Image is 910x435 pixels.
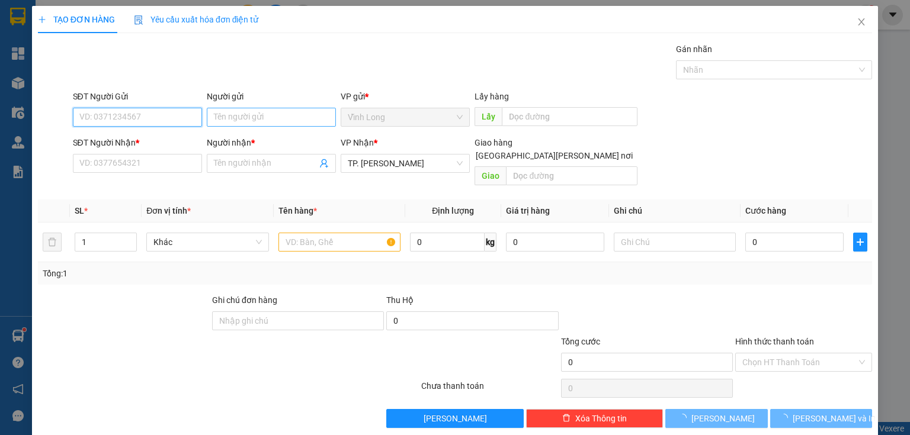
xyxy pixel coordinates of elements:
[575,412,627,425] span: Xóa Thông tin
[73,136,202,149] div: SĐT Người Nhận
[207,136,336,149] div: Người nhận
[153,233,261,251] span: Khác
[212,295,277,305] label: Ghi chú đơn hàng
[506,206,550,215] span: Giá trị hàng
[780,414,793,422] span: loading
[420,379,559,400] div: Chưa thanh toán
[278,233,400,252] input: VD: Bàn, Ghế
[212,311,384,330] input: Ghi chú đơn hàng
[43,233,62,252] button: delete
[609,199,741,223] th: Ghi chú
[73,90,202,103] div: SĐT Người Gửi
[386,295,414,305] span: Thu Hộ
[471,149,637,162] span: [GEOGRAPHIC_DATA][PERSON_NAME] nơi
[793,412,876,425] span: [PERSON_NAME] và In
[341,90,470,103] div: VP gửi
[665,409,768,428] button: [PERSON_NAME]
[614,233,736,252] input: Ghi Chú
[475,107,502,126] span: Lấy
[485,233,496,252] span: kg
[735,337,814,346] label: Hình thức thanh toán
[561,337,600,346] span: Tổng cước
[38,15,46,24] span: plus
[678,414,691,422] span: loading
[506,233,604,252] input: 0
[38,15,115,24] span: TẠO ĐƠN HÀNG
[341,138,374,147] span: VP Nhận
[506,166,637,185] input: Dọc đường
[134,15,259,24] span: Yêu cầu xuất hóa đơn điện tử
[857,17,866,27] span: close
[475,138,512,147] span: Giao hàng
[770,409,873,428] button: [PERSON_NAME] và In
[853,233,867,252] button: plus
[475,166,506,185] span: Giao
[432,206,474,215] span: Định lượng
[475,92,509,101] span: Lấy hàng
[319,159,329,168] span: user-add
[676,44,712,54] label: Gán nhãn
[691,412,755,425] span: [PERSON_NAME]
[424,412,487,425] span: [PERSON_NAME]
[278,206,317,215] span: Tên hàng
[526,409,663,428] button: deleteXóa Thông tin
[43,267,352,280] div: Tổng: 1
[207,90,336,103] div: Người gửi
[854,237,867,247] span: plus
[562,414,571,423] span: delete
[348,154,463,172] span: TP. Hồ Chí Minh
[745,206,786,215] span: Cước hàng
[134,15,143,25] img: icon
[75,206,84,215] span: SL
[348,108,463,126] span: Vĩnh Long
[502,107,637,126] input: Dọc đường
[146,206,191,215] span: Đơn vị tính
[386,409,523,428] button: [PERSON_NAME]
[845,6,878,39] button: Close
